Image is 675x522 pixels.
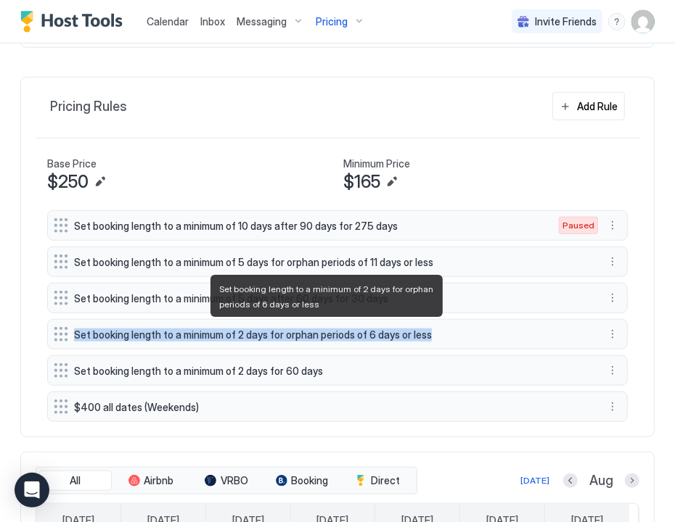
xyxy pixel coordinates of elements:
[200,15,225,28] span: Inbox
[604,217,621,234] button: More options
[74,220,544,233] span: Set booking length to a minimum of 10 days after 90 days for 275 days
[589,473,613,489] span: Aug
[144,474,174,487] span: Airbnb
[70,474,81,487] span: All
[631,10,655,33] div: User profile
[371,474,400,487] span: Direct
[74,256,589,269] span: Set booking length to a minimum of 5 days for orphan periods of 11 days or less
[50,99,127,115] span: Pricing Rules
[608,13,626,30] div: menu
[343,171,380,193] span: $165
[604,253,621,270] button: More options
[518,472,552,489] button: [DATE]
[91,173,109,191] button: Edit
[20,11,129,33] a: Host Tools Logo
[604,362,621,379] button: More options
[292,474,329,487] span: Booking
[625,473,639,488] button: Next month
[115,471,187,491] button: Airbnb
[604,289,621,307] button: More options
[74,401,589,414] span: $400 all dates (Weekends)
[147,14,189,29] a: Calendar
[577,99,618,114] div: Add Rule
[604,362,621,379] div: menu
[341,471,414,491] button: Direct
[604,253,621,270] div: menu
[552,92,625,120] button: Add Rule
[604,326,621,343] div: menu
[562,219,594,232] span: Paused
[266,471,338,491] button: Booking
[200,14,225,29] a: Inbox
[604,398,621,415] div: menu
[74,328,589,341] span: Set booking length to a minimum of 2 days for orphan periods of 6 days or less
[604,217,621,234] div: menu
[604,289,621,307] div: menu
[74,365,589,378] span: Set booking length to a minimum of 2 days for 60 days
[343,157,410,170] span: Minimum Price
[47,157,97,170] span: Base Price
[74,292,589,305] span: Set booking length to a minimum of 5 days after 60 days for 30 days
[36,467,417,494] div: tab-group
[563,473,578,488] button: Previous month
[190,471,263,491] button: VRBO
[316,15,348,28] span: Pricing
[383,173,401,191] button: Edit
[219,283,435,310] span: Set booking length to a minimum of 2 days for orphan periods of 6 days or less
[520,474,549,487] div: [DATE]
[221,474,248,487] span: VRBO
[237,15,287,28] span: Messaging
[604,398,621,415] button: More options
[147,15,189,28] span: Calendar
[47,171,89,193] span: $250
[604,326,621,343] button: More options
[39,471,112,491] button: All
[535,15,597,28] span: Invite Friends
[15,473,49,507] div: Open Intercom Messenger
